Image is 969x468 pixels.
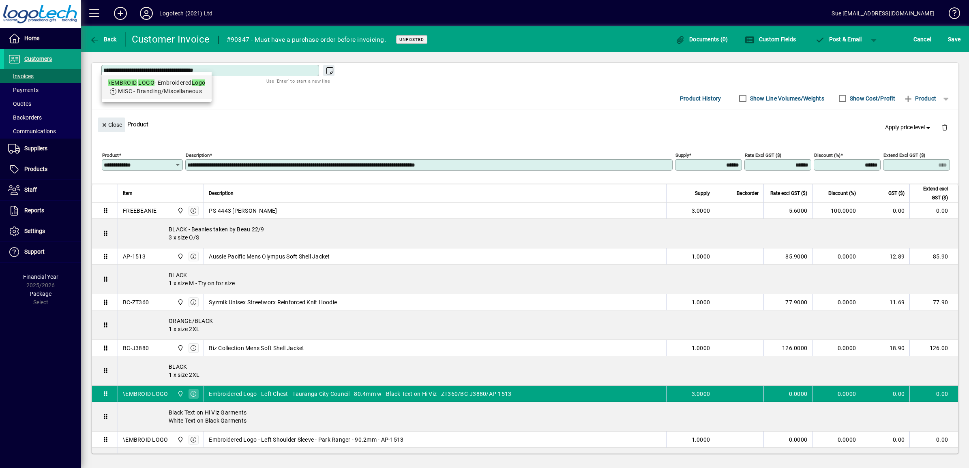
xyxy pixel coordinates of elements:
[935,124,954,131] app-page-header-button: Delete
[883,152,925,158] mat-label: Extend excl GST ($)
[692,298,710,306] span: 1.0000
[828,189,856,198] span: Discount (%)
[4,28,81,49] a: Home
[770,189,807,198] span: Rate excl GST ($)
[692,252,710,261] span: 1.0000
[132,33,210,46] div: Customer Invoice
[399,37,424,42] span: Unposted
[909,340,958,356] td: 126.00
[4,83,81,97] a: Payments
[769,298,807,306] div: 77.9000
[911,32,933,47] button: Cancel
[861,248,909,265] td: 12.89
[81,32,126,47] app-page-header-button: Back
[882,120,935,135] button: Apply price level
[96,121,127,128] app-page-header-button: Close
[737,189,759,198] span: Backorder
[175,206,184,215] span: Central
[209,207,277,215] span: PS-4443 [PERSON_NAME]
[8,100,31,107] span: Quotes
[743,32,798,47] button: Custom Fields
[943,2,959,28] a: Knowledge Base
[98,118,125,132] button: Close
[769,252,807,261] div: 85.9000
[848,94,895,103] label: Show Cost/Profit
[123,298,149,306] div: BC-ZT360
[24,145,47,152] span: Suppliers
[227,33,386,46] div: #90347 - Must have a purchase order before invoicing.
[675,152,689,158] mat-label: Supply
[123,252,146,261] div: AP-1513
[832,7,935,20] div: Sue [EMAIL_ADDRESS][DOMAIN_NAME]
[812,386,861,402] td: 0.0000
[138,79,154,86] em: LOGO
[811,32,866,47] button: Post & Email
[885,123,932,132] span: Apply price level
[909,248,958,265] td: 85.90
[209,189,234,198] span: Description
[209,252,330,261] span: Aussie Pacific Mens Olympus Soft Shell Jacket
[209,436,403,444] span: Embroidered Logo - Left Shoulder Sleeve - Park Ranger - 90.2mm - AP-1513
[107,6,133,21] button: Add
[4,159,81,180] a: Products
[673,32,730,47] button: Documents (0)
[692,436,710,444] span: 1.0000
[948,36,951,43] span: S
[829,36,833,43] span: P
[133,6,159,21] button: Profile
[4,97,81,111] a: Quotes
[680,92,721,105] span: Product History
[4,201,81,221] a: Reports
[812,340,861,356] td: 0.0000
[209,344,304,352] span: Biz Collection Mens Soft Shell Jacket
[118,356,958,385] div: BLACK 1 x size 2XL
[266,76,330,85] mat-hint: Use 'Enter' to start a new line
[692,207,710,215] span: 3.0000
[8,128,56,135] span: Communications
[748,94,824,103] label: Show Line Volumes/Weights
[861,294,909,310] td: 11.69
[935,118,954,137] button: Delete
[108,79,137,86] em: \EMBROID
[24,35,39,41] span: Home
[88,32,119,47] button: Back
[909,294,958,310] td: 77.90
[123,344,149,352] div: BC-J3880
[913,33,931,46] span: Cancel
[909,203,958,219] td: 0.00
[677,91,725,106] button: Product History
[175,298,184,307] span: Central
[23,274,58,280] span: Financial Year
[861,340,909,356] td: 18.90
[814,152,840,158] mat-label: Discount (%)
[812,432,861,448] td: 0.0000
[102,75,212,99] mat-option: \EMBROID LOGO - Embroidered Logo
[24,166,47,172] span: Products
[209,390,511,398] span: Embroidered Logo - Left Chest - Tauranga City Council - 80.4mm w - Black Text on Hi Viz - ZT360/B...
[4,139,81,159] a: Suppliers
[861,432,909,448] td: 0.00
[24,207,44,214] span: Reports
[4,124,81,138] a: Communications
[769,207,807,215] div: 5.6000
[8,114,42,121] span: Backorders
[118,402,958,431] div: Black Text on Hi Viz Garments White Text on Black Garments
[30,291,51,297] span: Package
[102,152,119,158] mat-label: Product
[4,242,81,262] a: Support
[24,186,37,193] span: Staff
[861,203,909,219] td: 0.00
[118,88,202,94] span: MISC - Branding/Miscellaneous
[946,32,963,47] button: Save
[175,252,184,261] span: Central
[745,36,796,43] span: Custom Fields
[4,69,81,83] a: Invoices
[209,298,337,306] span: Syzmik Unisex Streetworx Reinforced Knit Hoodie
[812,248,861,265] td: 0.0000
[8,87,39,93] span: Payments
[24,228,45,234] span: Settings
[4,180,81,200] a: Staff
[909,432,958,448] td: 0.00
[903,92,936,105] span: Product
[899,91,940,106] button: Product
